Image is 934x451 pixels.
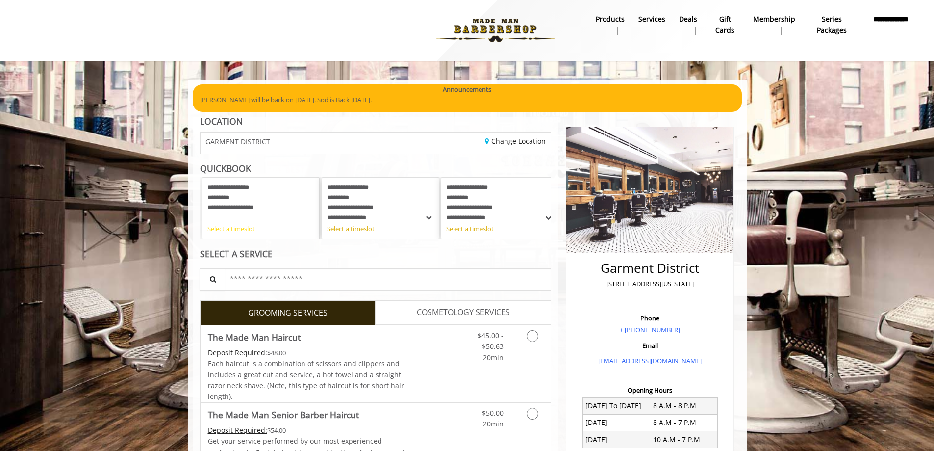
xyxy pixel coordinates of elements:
a: + [PHONE_NUMBER] [620,325,680,334]
span: Each haircut is a combination of scissors and clippers and includes a great cut and service, a ho... [208,359,404,401]
td: 8 A.M - 7 P.M [650,414,718,431]
span: $45.00 - $50.63 [478,331,504,351]
div: Select a timeslot [207,224,314,234]
b: The Made Man Senior Barber Haircut [208,408,359,422]
a: Change Location [485,136,546,146]
span: GROOMING SERVICES [248,307,328,319]
p: [STREET_ADDRESS][US_STATE] [577,279,723,289]
span: This service needs some Advance to be paid before we block your appointment [208,348,267,357]
td: [DATE] To [DATE] [582,398,650,414]
b: gift cards [711,14,739,36]
span: 20min [483,353,504,362]
div: $54.00 [208,425,405,436]
b: Services [638,14,665,25]
span: 20min [483,419,504,428]
b: Series packages [809,14,855,36]
td: [DATE] [582,431,650,448]
td: 10 A.M - 7 P.M [650,431,718,448]
div: $48.00 [208,347,405,358]
img: Made Man Barbershop logo [428,3,563,57]
a: DealsDeals [672,12,704,38]
a: Gift cardsgift cards [704,12,746,49]
a: ServicesServices [631,12,672,38]
h2: Garment District [577,261,723,275]
b: products [596,14,625,25]
button: Service Search [200,268,225,291]
div: Select a timeslot [327,224,434,234]
div: Select a timeslot [446,224,553,234]
td: 8 A.M - 8 P.M [650,398,718,414]
b: QUICKBOOK [200,162,251,174]
h3: Phone [577,315,723,321]
a: Series packagesSeries packages [802,12,861,49]
div: SELECT A SERVICE [200,249,552,259]
a: [EMAIL_ADDRESS][DOMAIN_NAME] [598,356,702,365]
span: This service needs some Advance to be paid before we block your appointment [208,425,267,435]
b: Membership [753,14,795,25]
b: The Made Man Haircut [208,330,301,344]
a: Productsproducts [589,12,631,38]
a: MembershipMembership [746,12,802,38]
h3: Opening Hours [575,387,725,394]
b: Deals [679,14,697,25]
td: [DATE] [582,414,650,431]
b: Announcements [443,84,491,95]
h3: Email [577,342,723,349]
span: COSMETOLOGY SERVICES [417,306,510,319]
span: GARMENT DISTRICT [205,138,270,145]
span: $50.00 [482,408,504,418]
b: LOCATION [200,115,243,127]
p: [PERSON_NAME] will be back on [DATE]. Sod is Back [DATE]. [200,95,734,105]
